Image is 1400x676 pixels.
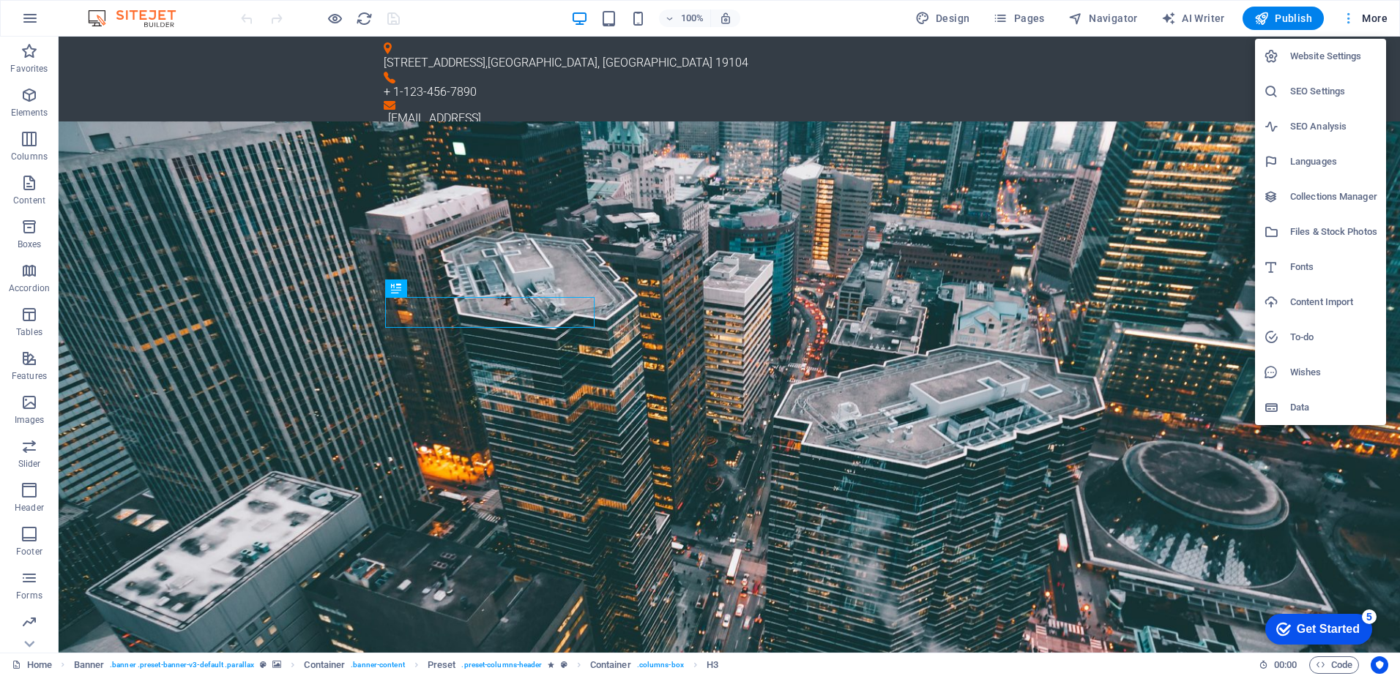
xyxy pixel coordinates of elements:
[1290,118,1377,135] h6: SEO Analysis
[43,16,106,29] div: Get Started
[1290,83,1377,100] h6: SEO Settings
[1290,188,1377,206] h6: Collections Manager
[1290,293,1377,311] h6: Content Import
[1290,223,1377,241] h6: Files & Stock Photos
[1290,258,1377,276] h6: Fonts
[12,7,119,38] div: Get Started 5 items remaining, 0% complete
[108,3,123,18] div: 5
[1290,399,1377,416] h6: Data
[1290,153,1377,170] h6: Languages
[1290,364,1377,381] h6: Wishes
[1290,328,1377,346] h6: To-do
[1290,48,1377,65] h6: Website Settings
